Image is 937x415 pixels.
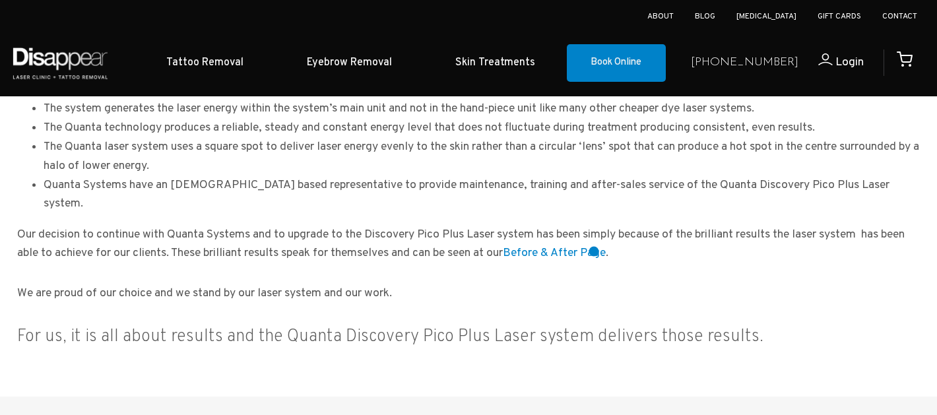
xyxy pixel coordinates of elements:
h3: For us, it is all about results and the Quanta Discovery Pico Plus Laser system delivers those re... [17,328,920,346]
a: Tattoo Removal [135,43,275,83]
a: About [647,11,674,22]
a: Before & After Page [503,245,606,261]
li: The Quanta laser system uses a square spot to deliver laser energy evenly to the skin rather than... [44,138,920,176]
p: Our decision to continue with Quanta Systems and to upgrade to the Discovery Pico Plus Laser syst... [17,226,920,264]
a: Skin Treatments [424,43,567,83]
a: Login [798,53,864,73]
a: [MEDICAL_DATA] [736,11,796,22]
span: Login [835,55,864,70]
img: Disappear - Laser Clinic and Tattoo Removal Services in Sydney, Australia [10,40,110,86]
li: The system generates the laser energy within the system’s main unit and not in the hand-piece uni... [44,100,920,119]
a: Blog [695,11,715,22]
a: Contact [882,11,917,22]
a: Book Online [567,44,666,82]
a: Gift Cards [818,11,861,22]
li: The Quanta technology produces a reliable, steady and constant energy level that does not fluctua... [44,119,920,138]
a: [PHONE_NUMBER] [691,53,798,73]
li: Quanta Systems have an [DEMOGRAPHIC_DATA] based representative to provide maintenance, training a... [44,176,920,214]
p: We are proud of our choice and we stand by our laser system and our work. [17,284,920,303]
a: Eyebrow Removal [275,43,424,83]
